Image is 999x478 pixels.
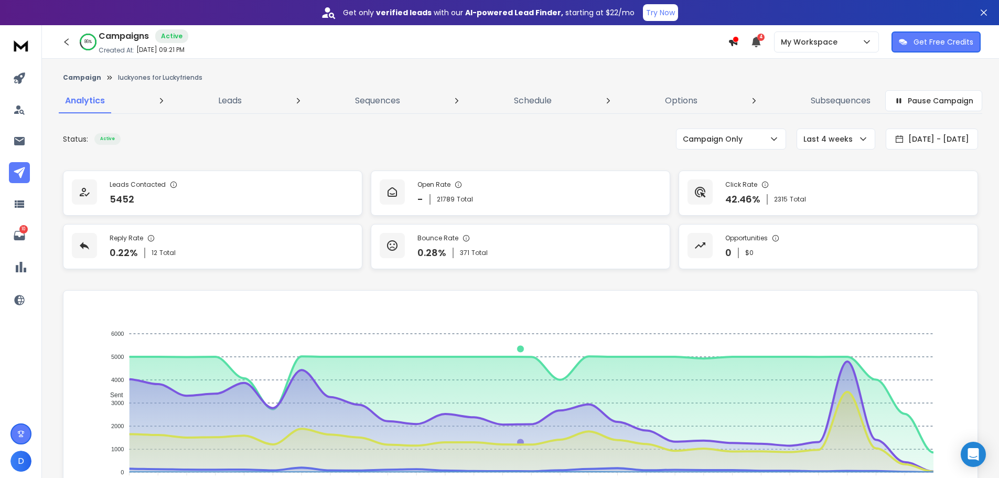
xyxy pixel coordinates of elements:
[683,134,747,144] p: Campaign Only
[118,73,202,82] p: luckyones for Luckyfriends
[790,195,806,204] span: Total
[111,354,124,360] tspan: 5000
[110,192,134,207] p: 5452
[19,225,28,233] p: 10
[355,94,400,107] p: Sequences
[465,7,563,18] strong: AI-powered Lead Finder,
[417,180,450,189] p: Open Rate
[646,7,675,18] p: Try Now
[679,171,978,216] a: Click Rate42.46%2315Total
[774,195,788,204] span: 2315
[757,34,765,41] span: 4
[9,225,30,246] a: 10
[10,451,31,472] button: D
[725,246,732,260] p: 0
[110,180,166,189] p: Leads Contacted
[679,224,978,269] a: Opportunities0$0
[99,46,134,55] p: Created At:
[111,331,124,337] tspan: 6000
[514,94,552,107] p: Schedule
[745,249,754,257] p: $ 0
[343,7,635,18] p: Get only with our starting at $22/mo
[65,94,105,107] p: Analytics
[417,246,446,260] p: 0.28 %
[781,37,842,47] p: My Workspace
[885,90,982,111] button: Pause Campaign
[99,30,149,43] h1: Campaigns
[659,88,704,113] a: Options
[10,36,31,55] img: logo
[417,234,458,242] p: Bounce Rate
[811,94,871,107] p: Subsequences
[886,129,978,150] button: [DATE] - [DATE]
[110,246,138,260] p: 0.22 %
[110,234,143,242] p: Reply Rate
[961,442,986,467] div: Open Intercom Messenger
[417,192,423,207] p: -
[460,249,469,257] span: 371
[111,400,124,406] tspan: 3000
[111,377,124,383] tspan: 4000
[376,7,432,18] strong: verified leads
[94,133,121,145] div: Active
[218,94,242,107] p: Leads
[155,29,188,43] div: Active
[63,171,362,216] a: Leads Contacted5452
[121,469,124,475] tspan: 0
[152,249,157,257] span: 12
[111,423,124,429] tspan: 2000
[212,88,248,113] a: Leads
[111,446,124,452] tspan: 1000
[508,88,558,113] a: Schedule
[665,94,697,107] p: Options
[804,88,877,113] a: Subsequences
[159,249,176,257] span: Total
[349,88,406,113] a: Sequences
[891,31,981,52] button: Get Free Credits
[136,46,185,54] p: [DATE] 09:21 PM
[725,234,768,242] p: Opportunities
[914,37,973,47] p: Get Free Credits
[471,249,488,257] span: Total
[63,224,362,269] a: Reply Rate0.22%12Total
[437,195,455,204] span: 21789
[63,73,101,82] button: Campaign
[59,88,111,113] a: Analytics
[725,180,757,189] p: Click Rate
[725,192,760,207] p: 42.46 %
[643,4,678,21] button: Try Now
[63,134,88,144] p: Status:
[457,195,473,204] span: Total
[371,171,670,216] a: Open Rate-21789Total
[803,134,857,144] p: Last 4 weeks
[371,224,670,269] a: Bounce Rate0.28%371Total
[84,39,92,45] p: 86 %
[102,391,123,399] span: Sent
